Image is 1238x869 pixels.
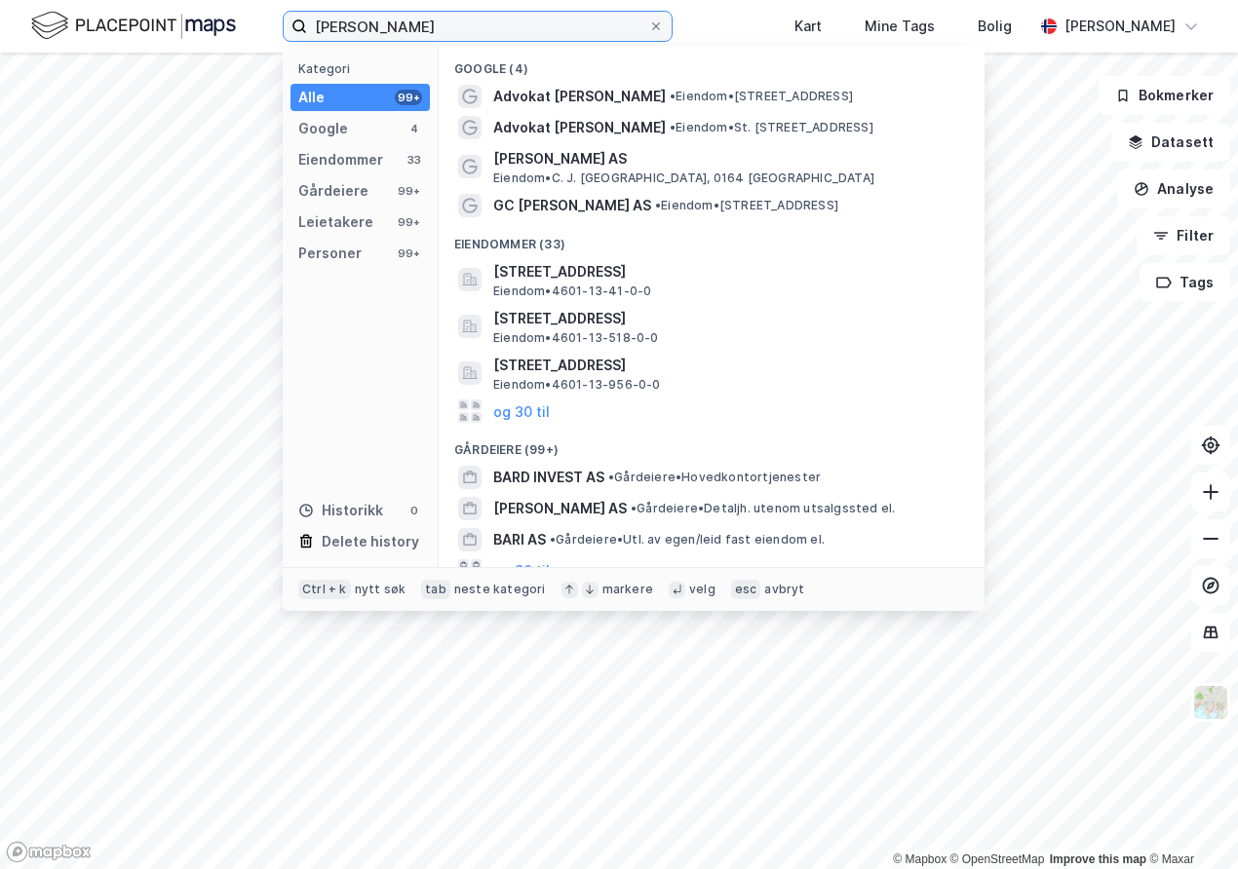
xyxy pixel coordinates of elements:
span: Eiendom • 4601-13-956-0-0 [493,377,661,393]
div: 99+ [395,246,422,261]
div: Delete history [322,530,419,553]
div: 99+ [395,183,422,199]
div: nytt søk [355,582,406,597]
span: Gårdeiere • Utl. av egen/leid fast eiendom el. [550,532,825,548]
span: [PERSON_NAME] AS [493,147,961,170]
button: Analyse [1117,170,1230,208]
span: • [631,501,637,515]
span: Advokat [PERSON_NAME] [493,116,666,139]
input: Søk på adresse, matrikkel, gårdeiere, leietakere eller personer [307,12,648,41]
span: Eiendom • [STREET_ADDRESS] [655,198,838,213]
img: Z [1192,684,1229,721]
span: Eiendom • 4601-13-518-0-0 [493,330,659,346]
a: Mapbox [893,852,947,866]
div: Gårdeiere [298,179,368,203]
button: og 96 til [493,559,550,583]
div: Personer [298,242,362,265]
button: Datasett [1111,123,1230,162]
span: Gårdeiere • Hovedkontortjenester [608,470,821,485]
span: • [608,470,614,484]
span: • [655,198,661,212]
span: BARI AS [493,528,546,551]
span: [STREET_ADDRESS] [493,354,961,377]
span: Advokat [PERSON_NAME] [493,85,666,108]
span: BARD INVEST AS [493,466,604,489]
iframe: Chat Widget [1141,775,1238,869]
div: 99+ [395,214,422,230]
div: Eiendommer [298,148,383,171]
div: Kontrollprogram for chat [1141,775,1238,869]
div: 33 [406,152,422,168]
a: Improve this map [1050,852,1146,866]
button: Filter [1137,216,1230,255]
a: OpenStreetMap [950,852,1045,866]
span: • [670,89,676,103]
span: [STREET_ADDRESS] [493,307,961,330]
div: 0 [406,503,422,518]
span: Eiendom • [STREET_ADDRESS] [670,89,853,104]
div: markere [602,582,653,597]
div: avbryt [764,582,804,597]
span: Gårdeiere • Detaljh. utenom utsalgssted el. [631,501,895,516]
span: GC [PERSON_NAME] AS [493,194,651,217]
div: Leietakere [298,210,373,234]
div: 99+ [395,90,422,105]
span: [PERSON_NAME] AS [493,497,627,520]
button: Tags [1140,263,1230,302]
button: Bokmerker [1099,76,1230,115]
div: Mine Tags [865,15,935,38]
span: • [670,120,676,134]
div: Google [298,117,348,140]
div: Bolig [978,15,1012,38]
div: Historikk [298,499,383,522]
div: Alle [298,86,325,109]
div: 4 [406,121,422,136]
div: Google (4) [439,46,985,81]
button: og 30 til [493,399,550,423]
div: tab [421,580,450,599]
span: Eiendom • C. J. [GEOGRAPHIC_DATA], 0164 [GEOGRAPHIC_DATA] [493,170,874,186]
span: Eiendom • 4601-13-41-0-0 [493,283,651,299]
img: logo.f888ab2527a4732fd821a326f86c7f29.svg [31,9,236,43]
div: [PERSON_NAME] [1064,15,1176,38]
div: Gårdeiere (99+) [439,427,985,462]
div: esc [731,580,761,599]
div: Ctrl + k [298,580,351,599]
span: • [550,532,556,547]
span: [STREET_ADDRESS] [493,260,961,283]
div: Kategori [298,61,430,76]
span: Eiendom • St. [STREET_ADDRESS] [670,120,873,135]
div: neste kategori [454,582,546,597]
div: velg [689,582,716,597]
a: Mapbox homepage [6,841,92,863]
div: Eiendommer (33) [439,221,985,256]
div: Kart [794,15,822,38]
